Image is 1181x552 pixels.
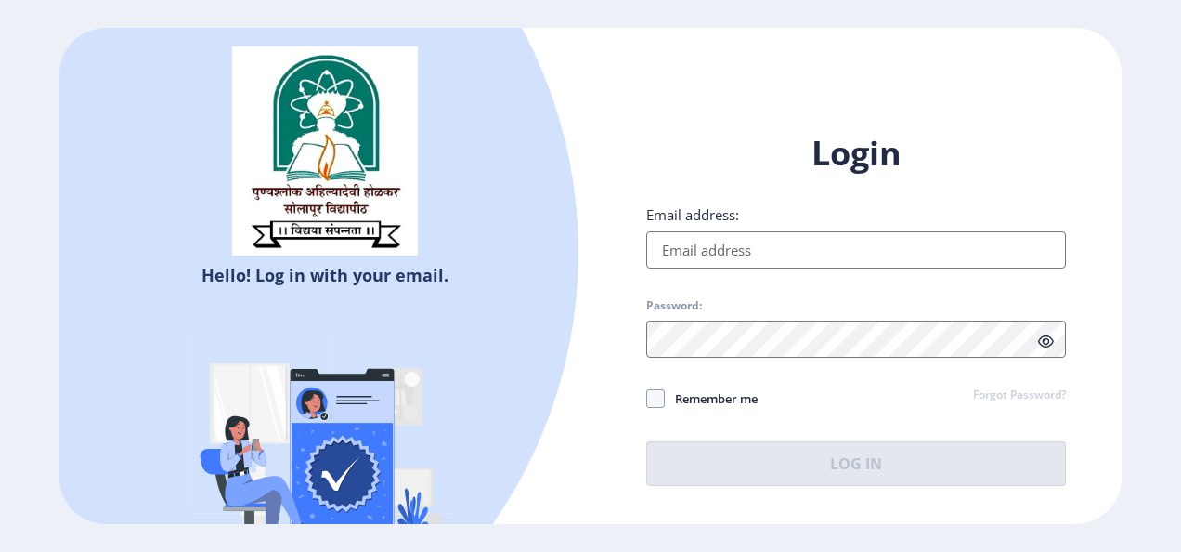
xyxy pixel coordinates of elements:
[646,298,702,313] label: Password:
[232,46,418,256] img: sulogo.png
[665,388,758,410] span: Remember me
[646,231,1066,269] input: Email address
[646,205,739,224] label: Email address:
[973,388,1066,404] a: Forgot Password?
[646,441,1066,486] button: Log In
[646,131,1066,176] h1: Login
